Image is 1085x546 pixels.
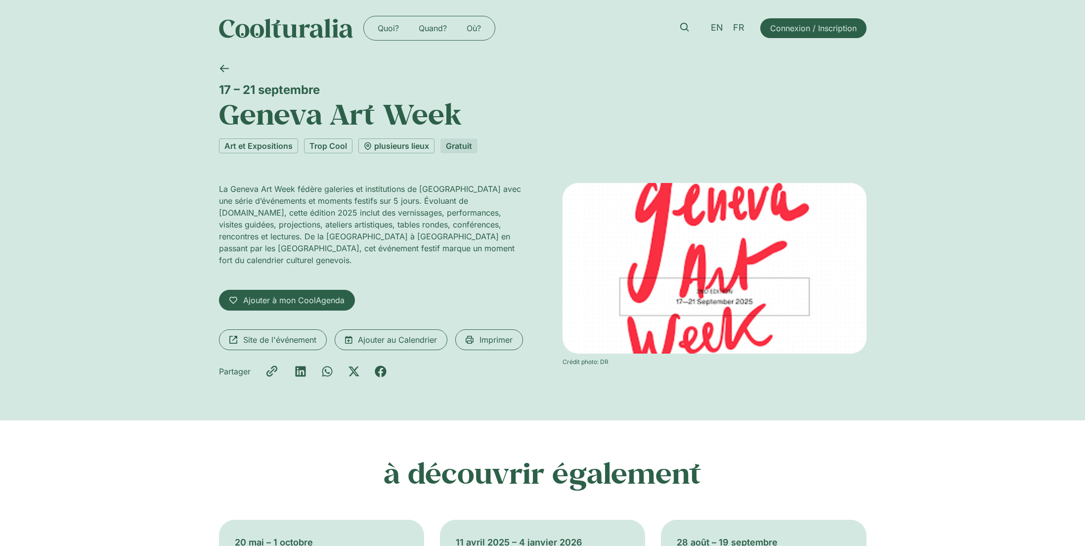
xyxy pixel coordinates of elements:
[770,22,857,34] span: Connexion / Inscription
[335,329,447,350] a: Ajouter au Calendrier
[243,294,345,306] span: Ajouter à mon CoolAgenda
[243,334,316,346] span: Site de l'événement
[219,83,867,97] div: 17 – 21 septembre
[348,365,360,377] div: Partager sur x-twitter
[321,365,333,377] div: Partager sur whatsapp
[455,329,523,350] a: Imprimer
[304,138,352,153] a: Trop Cool
[219,456,867,490] h2: à découvrir également
[479,334,513,346] span: Imprimer
[711,23,723,33] span: EN
[706,21,728,35] a: EN
[219,365,251,377] div: Partager
[760,18,867,38] a: Connexion / Inscription
[457,20,491,36] a: Où?
[219,138,298,153] a: Art et Expositions
[219,329,327,350] a: Site de l'événement
[375,365,387,377] div: Partager sur facebook
[733,23,744,33] span: FR
[563,183,867,353] img: Coolturalia - Geneva Art Week
[358,334,437,346] span: Ajouter au Calendrier
[409,20,457,36] a: Quand?
[368,20,491,36] nav: Menu
[219,290,355,311] a: Ajouter à mon CoolAgenda
[219,183,523,266] p: La Geneva Art Week fédère galeries et institutions de [GEOGRAPHIC_DATA] avec une série d’événemen...
[368,20,409,36] a: Quoi?
[219,97,867,131] h1: Geneva Art Week
[728,21,749,35] a: FR
[295,365,306,377] div: Partager sur linkedin
[563,358,867,366] div: Crédit photo: DR
[440,138,477,153] div: Gratuit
